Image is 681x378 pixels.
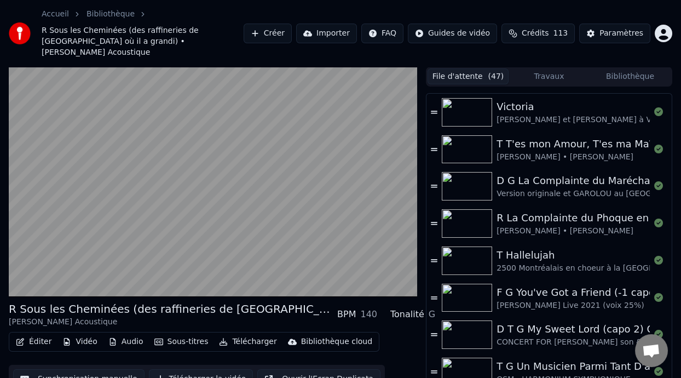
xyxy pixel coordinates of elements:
[390,308,424,321] div: Tonalité
[522,28,549,39] span: Crédits
[42,25,244,58] span: R Sous les Cheminées (des raffineries de [GEOGRAPHIC_DATA] où il a grandi) • [PERSON_NAME] Acoust...
[9,301,337,317] div: R Sous les Cheminées (des raffineries de [GEOGRAPHIC_DATA] où il a grandi)
[509,68,590,84] button: Travaux
[337,308,356,321] div: BPM
[150,334,213,350] button: Sous-titres
[497,300,668,311] div: [PERSON_NAME] Live 2021 (voix 25%)
[215,334,281,350] button: Télécharger
[11,334,56,350] button: Éditer
[104,334,148,350] button: Audio
[42,9,244,58] nav: breadcrumb
[58,334,101,350] button: Vidéo
[497,285,668,300] div: F G You've Got a Friend (-1 capo 1)
[428,68,509,84] button: File d'attente
[553,28,568,39] span: 113
[244,24,292,43] button: Créer
[579,24,650,43] button: Paramètres
[635,334,668,367] div: Ouvrir le chat
[9,317,337,328] div: [PERSON_NAME] Acoustique
[86,9,135,20] a: Bibliothèque
[361,24,403,43] button: FAQ
[599,28,643,39] div: Paramètres
[408,24,497,43] button: Guides de vidéo
[501,24,575,43] button: Crédits113
[488,71,504,82] span: ( 47 )
[590,68,671,84] button: Bibliothèque
[296,24,357,43] button: Importer
[9,22,31,44] img: youka
[301,336,372,347] div: Bibliothèque cloud
[360,308,377,321] div: 140
[42,9,69,20] a: Accueil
